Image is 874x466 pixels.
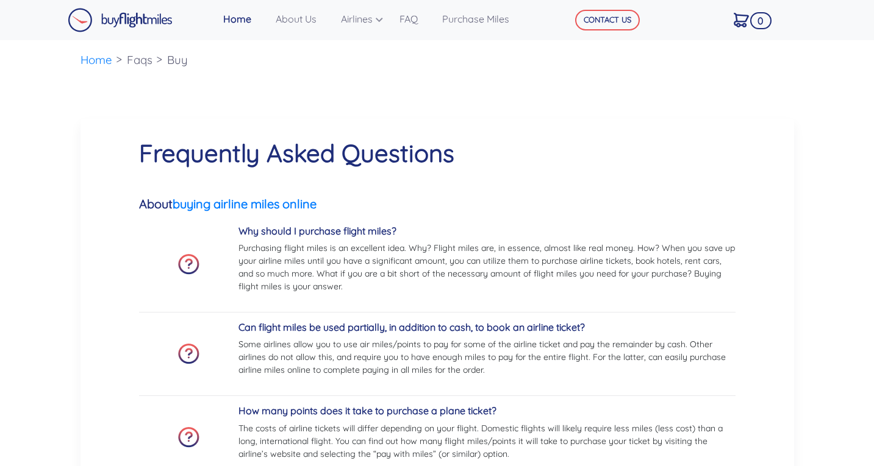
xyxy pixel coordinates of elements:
h5: How many points does it take to purchase a plane ticket? [238,405,736,417]
a: Home [218,7,271,31]
img: Cart [734,13,749,27]
p: The costs of airline tickets will differ depending on your flight. Domestic flights will likely r... [238,422,736,461]
p: Purchasing flight miles is an excellent idea. Why? Flight miles are, in essence, almost like real... [238,242,736,293]
button: CONTACT US [575,10,640,30]
img: faq-icon.png [178,427,199,448]
a: 0 [729,7,766,32]
h1: Frequently Asked Questions [139,138,736,168]
li: Buy [161,40,194,80]
a: Home [81,52,112,67]
h5: Why should I purchase flight miles? [238,225,736,237]
a: Buy Flight Miles Logo [68,5,173,35]
h5: Can flight miles be used partially, in addition to cash, to book an airline ticket? [238,322,736,333]
a: buying airline miles online [173,196,317,211]
li: Faqs [121,40,159,80]
a: FAQ [395,7,437,31]
img: faq-icon.png [178,344,199,364]
a: Airlines [336,7,395,31]
img: Buy Flight Miles Logo [68,8,173,32]
img: faq-icon.png [178,254,199,275]
h5: About [139,197,736,211]
span: 0 [750,12,772,29]
p: Some airlines allow you to use air miles/points to pay for some of the airline ticket and pay the... [238,338,736,376]
a: Purchase Miles [437,7,529,31]
a: About Us [271,7,336,31]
